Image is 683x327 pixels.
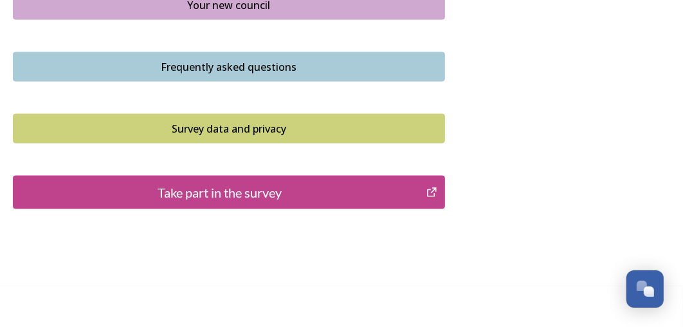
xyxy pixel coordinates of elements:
button: Take part in the survey [13,176,445,209]
button: Open Chat [626,270,664,308]
div: Take part in the survey [20,183,419,202]
div: Survey data and privacy [20,121,438,136]
div: Frequently asked questions [20,59,438,75]
button: Survey data and privacy [13,114,445,144]
button: Frequently asked questions [13,52,445,82]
